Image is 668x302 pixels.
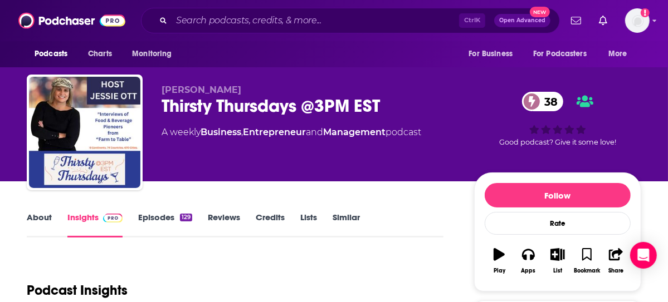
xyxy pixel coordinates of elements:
[243,127,306,137] a: Entrepreneur
[256,212,285,237] a: Credits
[499,138,616,146] span: Good podcast? Give it some love!
[67,212,123,237] a: InsightsPodchaser Pro
[103,214,123,222] img: Podchaser Pro
[27,212,52,237] a: About
[514,241,543,281] button: Apps
[306,127,323,137] span: and
[608,268,623,274] div: Share
[459,13,485,28] span: Ctrl K
[18,10,125,31] img: Podchaser - Follow, Share and Rate Podcasts
[29,77,140,188] img: Thirsty Thursdays @3PM EST
[494,14,550,27] button: Open AdvancedNew
[81,43,119,65] a: Charts
[625,8,650,33] button: Show profile menu
[162,85,241,95] span: [PERSON_NAME]
[567,11,586,30] a: Show notifications dropdown
[553,268,562,274] div: List
[625,8,650,33] img: User Profile
[641,8,650,17] svg: Add a profile image
[499,18,545,23] span: Open Advanced
[625,8,650,33] span: Logged in as rgertner
[485,241,514,281] button: Play
[608,46,627,62] span: More
[201,127,241,137] a: Business
[594,11,612,30] a: Show notifications dropdown
[141,8,560,33] div: Search podcasts, credits, & more...
[323,127,386,137] a: Management
[522,92,563,111] a: 38
[124,43,186,65] button: open menu
[241,127,243,137] span: ,
[485,212,631,235] div: Rate
[300,212,317,237] a: Lists
[333,212,360,237] a: Similar
[543,241,572,281] button: List
[530,7,550,17] span: New
[630,242,657,269] div: Open Intercom Messenger
[162,126,421,139] div: A weekly podcast
[180,214,192,221] div: 129
[572,241,601,281] button: Bookmark
[27,282,128,299] h1: Podcast Insights
[172,12,459,29] input: Search podcasts, credits, & more...
[138,212,192,237] a: Episodes129
[574,268,600,274] div: Bookmark
[132,46,172,62] span: Monitoring
[533,92,563,111] span: 38
[27,43,82,65] button: open menu
[88,46,112,62] span: Charts
[494,268,505,274] div: Play
[35,46,67,62] span: Podcasts
[485,183,631,207] button: Follow
[469,46,513,62] span: For Business
[526,43,603,65] button: open menu
[601,43,641,65] button: open menu
[533,46,587,62] span: For Podcasters
[461,43,526,65] button: open menu
[521,268,536,274] div: Apps
[602,241,631,281] button: Share
[474,85,641,154] div: 38Good podcast? Give it some love!
[208,212,240,237] a: Reviews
